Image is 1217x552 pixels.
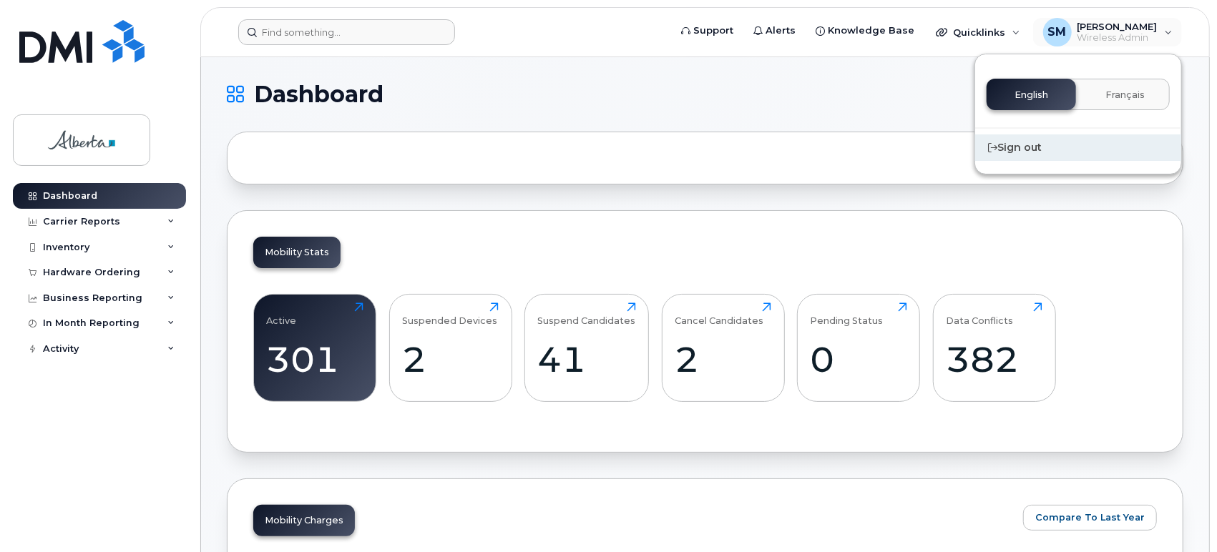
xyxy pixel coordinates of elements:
[1105,89,1145,101] span: Français
[975,134,1181,161] div: Sign out
[675,302,763,326] div: Cancel Candidates
[946,302,1013,326] div: Data Conflicts
[267,338,363,380] div: 301
[811,302,884,326] div: Pending Status
[402,302,497,326] div: Suspended Devices
[267,302,363,394] a: Active301
[811,302,907,394] a: Pending Status0
[811,338,907,380] div: 0
[538,338,636,380] div: 41
[675,338,771,380] div: 2
[402,302,499,394] a: Suspended Devices2
[946,338,1042,380] div: 382
[946,302,1042,394] a: Data Conflicts382
[267,302,297,326] div: Active
[538,302,636,394] a: Suspend Candidates41
[254,84,383,105] span: Dashboard
[1035,511,1145,524] span: Compare To Last Year
[538,302,636,326] div: Suspend Candidates
[675,302,771,394] a: Cancel Candidates2
[1023,505,1157,531] button: Compare To Last Year
[402,338,499,380] div: 2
